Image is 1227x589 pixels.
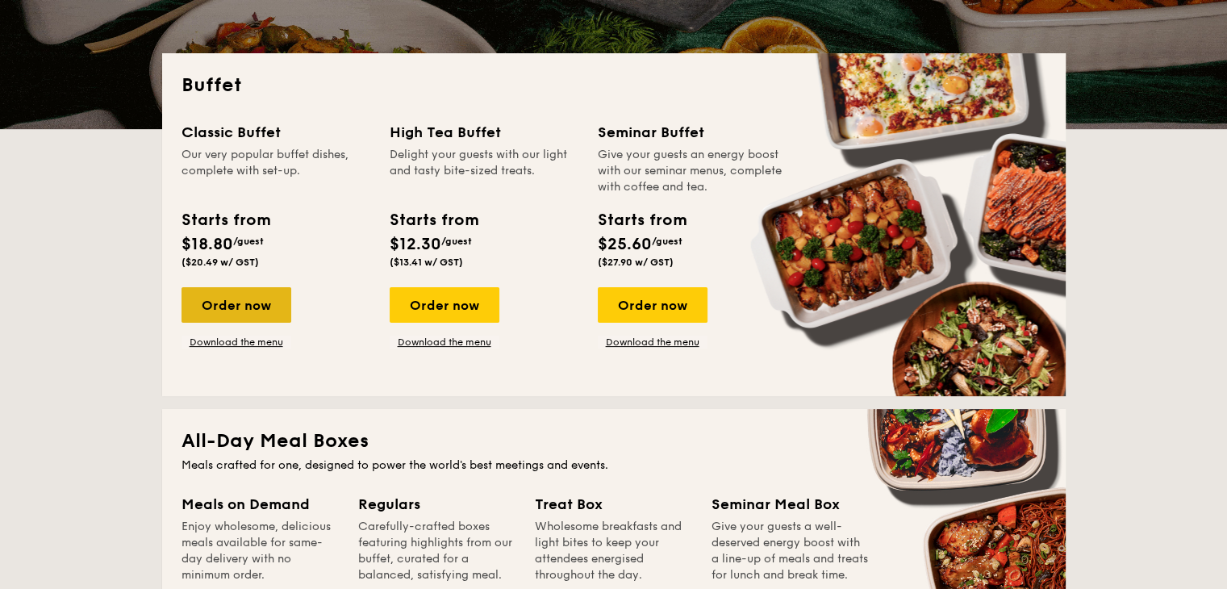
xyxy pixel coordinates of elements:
a: Download the menu [182,336,291,349]
span: /guest [652,236,682,247]
span: ($27.90 w/ GST) [598,257,674,268]
div: Wholesome breakfasts and light bites to keep your attendees energised throughout the day. [535,519,692,583]
div: Our very popular buffet dishes, complete with set-up. [182,147,370,195]
span: /guest [441,236,472,247]
div: High Tea Buffet [390,121,578,144]
div: Delight your guests with our light and tasty bite-sized treats. [390,147,578,195]
div: Order now [598,287,707,323]
div: Regulars [358,493,515,516]
span: ($20.49 w/ GST) [182,257,259,268]
div: Classic Buffet [182,121,370,144]
div: Carefully-crafted boxes featuring highlights from our buffet, curated for a balanced, satisfying ... [358,519,515,583]
div: Treat Box [535,493,692,516]
div: Meals on Demand [182,493,339,516]
div: Enjoy wholesome, delicious meals available for same-day delivery with no minimum order. [182,519,339,583]
div: Order now [390,287,499,323]
a: Download the menu [598,336,707,349]
div: Starts from [598,208,686,232]
span: /guest [233,236,264,247]
h2: All-Day Meal Boxes [182,428,1046,454]
div: Order now [182,287,291,323]
div: Give your guests a well-deserved energy boost with a line-up of meals and treats for lunch and br... [712,519,869,583]
div: Seminar Meal Box [712,493,869,516]
h2: Buffet [182,73,1046,98]
span: $12.30 [390,235,441,254]
div: Seminar Buffet [598,121,787,144]
span: $25.60 [598,235,652,254]
div: Give your guests an energy boost with our seminar menus, complete with coffee and tea. [598,147,787,195]
span: $18.80 [182,235,233,254]
div: Starts from [182,208,269,232]
div: Starts from [390,208,478,232]
a: Download the menu [390,336,499,349]
div: Meals crafted for one, designed to power the world's best meetings and events. [182,457,1046,474]
span: ($13.41 w/ GST) [390,257,463,268]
